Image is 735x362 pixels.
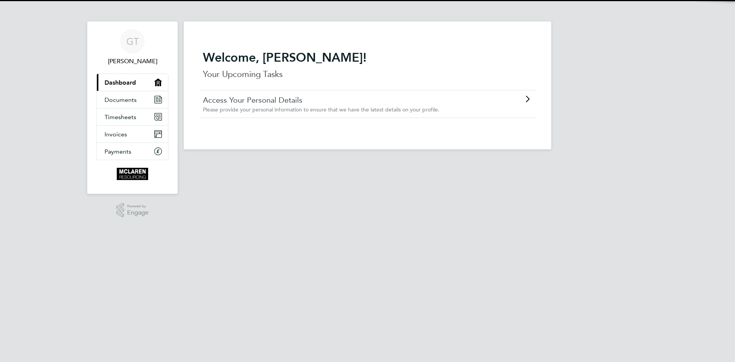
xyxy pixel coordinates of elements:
a: Dashboard [97,74,168,91]
span: GT [126,36,139,46]
h2: Welcome, [PERSON_NAME]! [203,50,532,65]
span: Gabriel Turlan [96,57,168,66]
a: Documents [97,91,168,108]
span: Invoices [105,131,127,138]
a: Access Your Personal Details [203,95,489,105]
a: Timesheets [97,108,168,125]
span: Dashboard [105,79,136,86]
a: GT[PERSON_NAME] [96,29,168,66]
p: Your Upcoming Tasks [203,68,532,80]
span: Please provide your personal information to ensure that we have the latest details on your profile. [203,106,439,113]
span: Documents [105,96,137,103]
a: Payments [97,143,168,160]
span: Engage [127,210,149,216]
a: Invoices [97,126,168,143]
span: Payments [105,148,131,155]
img: mclaren-logo-retina.png [117,168,148,180]
span: Powered by [127,203,149,210]
span: Timesheets [105,113,136,121]
a: Powered byEngage [116,203,149,218]
a: Go to home page [96,168,168,180]
nav: Main navigation [87,21,178,194]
